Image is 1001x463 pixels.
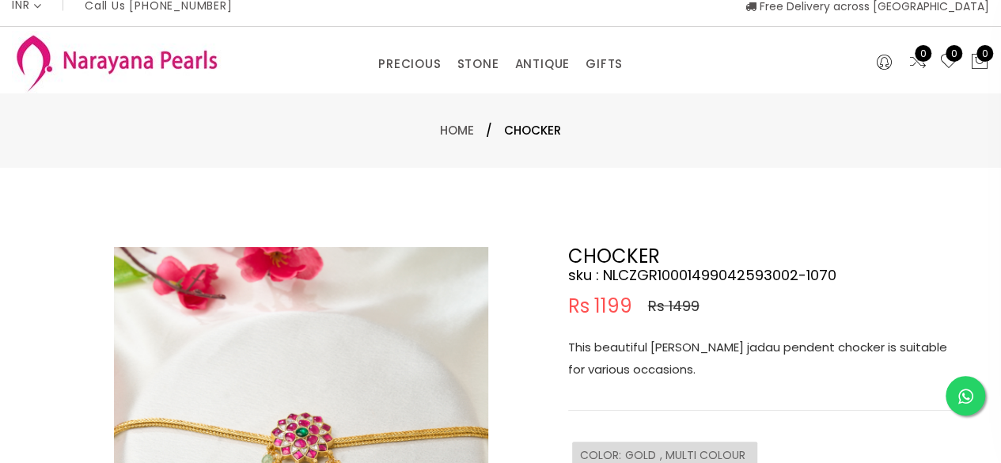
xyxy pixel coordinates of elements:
a: 0 [908,52,927,73]
span: COLOR : [580,447,625,463]
span: 0 [976,45,993,62]
span: GOLD [625,447,660,463]
a: GIFTS [586,52,623,76]
span: , MULTI COLOUR [660,447,749,463]
p: This beautiful [PERSON_NAME] jadau pendent chocker is suitable for various occasions. [568,336,964,381]
a: PRECIOUS [378,52,441,76]
span: / [486,121,492,140]
a: ANTIQUE [514,52,570,76]
span: Rs 1499 [648,297,700,316]
a: 0 [939,52,958,73]
span: 0 [915,45,931,62]
button: 0 [970,52,989,73]
h4: sku : NLCZGR10001499042593002-1070 [568,266,964,285]
span: CHOCKER [504,121,561,140]
a: Home [440,122,474,139]
h2: CHOCKER [568,247,964,266]
span: Rs 1199 [568,297,632,316]
span: 0 [946,45,962,62]
a: STONE [457,52,499,76]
